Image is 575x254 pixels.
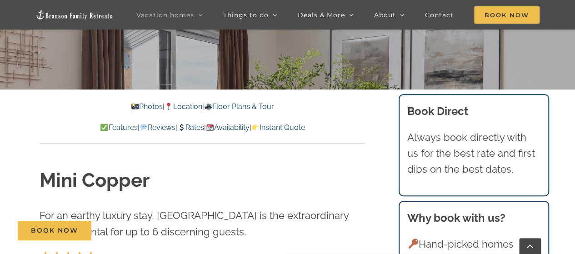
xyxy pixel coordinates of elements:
img: Branson Family Retreats Logo [35,10,113,20]
img: 📍 [165,103,172,110]
img: 👉 [252,124,259,131]
img: 🎥 [205,103,212,110]
a: Photos [131,102,163,111]
img: ✅ [100,124,108,131]
a: Features [100,123,137,132]
b: Book Direct [407,105,468,118]
h1: Mini Copper [40,167,365,194]
a: Instant Quote [251,123,305,132]
span: Vacation homes [136,12,194,18]
span: Book Now [31,227,78,234]
span: For an earthy luxury stay, [GEOGRAPHIC_DATA] is the extraordinary vacation rental for up to 6 dis... [40,209,349,237]
span: About [374,12,396,18]
p: Always book directly with us for the best rate and first dibs on the best dates. [407,129,540,178]
a: Floor Plans & Tour [204,102,274,111]
p: | | [40,101,365,113]
img: 💬 [140,124,147,131]
a: Availability [206,123,250,132]
img: 💲 [178,124,185,131]
a: Rates [177,123,204,132]
h3: Why book with us? [407,210,540,226]
img: 📆 [206,124,214,131]
span: Deals & More [298,12,345,18]
a: Book Now [18,221,91,240]
img: 🔑 [408,239,418,249]
span: Contact [425,12,454,18]
p: | | | | [40,122,365,134]
a: Reviews [139,123,175,132]
span: Things to do [223,12,269,18]
a: Location [165,102,202,111]
span: Book Now [474,6,540,24]
img: 📸 [131,103,139,110]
